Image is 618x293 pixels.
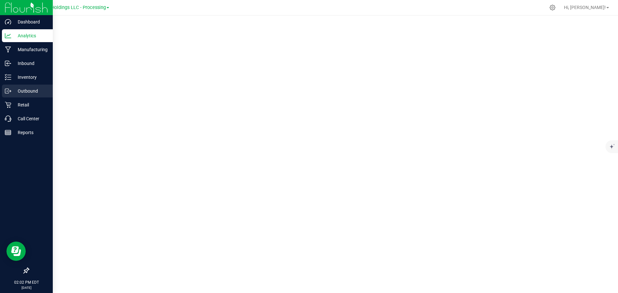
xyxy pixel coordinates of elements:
[11,87,50,95] p: Outbound
[3,285,50,290] p: [DATE]
[548,5,557,11] div: Manage settings
[5,19,11,25] inline-svg: Dashboard
[11,60,50,67] p: Inbound
[5,115,11,122] inline-svg: Call Center
[564,5,606,10] span: Hi, [PERSON_NAME]!
[5,74,11,80] inline-svg: Inventory
[5,129,11,136] inline-svg: Reports
[5,88,11,94] inline-svg: Outbound
[5,32,11,39] inline-svg: Analytics
[11,115,50,123] p: Call Center
[5,60,11,67] inline-svg: Inbound
[11,18,50,26] p: Dashboard
[5,102,11,108] inline-svg: Retail
[22,5,106,10] span: Riviera Creek Holdings LLC - Processing
[11,73,50,81] p: Inventory
[11,129,50,136] p: Reports
[3,279,50,285] p: 02:02 PM EDT
[11,46,50,53] p: Manufacturing
[6,242,26,261] iframe: Resource center
[11,101,50,109] p: Retail
[5,46,11,53] inline-svg: Manufacturing
[11,32,50,40] p: Analytics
